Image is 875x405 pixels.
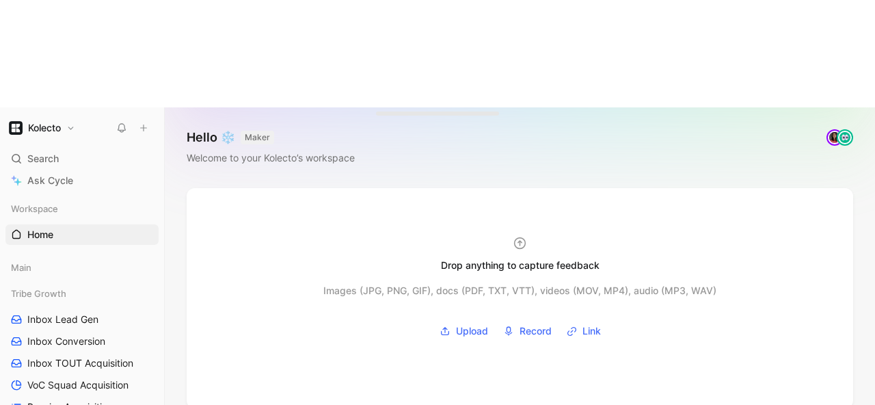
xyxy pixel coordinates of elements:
[27,378,129,392] span: VoC Squad Acquisition
[5,283,159,304] div: Tribe Growth
[5,170,159,191] a: Ask Cycle
[828,131,842,144] img: avatar
[11,202,58,215] span: Workspace
[5,224,159,245] a: Home
[838,131,852,144] img: avatar
[27,356,133,370] span: Inbox TOUT Acquisition
[5,148,159,169] div: Search
[27,228,53,241] span: Home
[27,151,59,167] span: Search
[498,321,556,341] button: Record
[5,118,79,138] button: KolectoKolecto
[187,129,355,146] h1: Hello ❄️
[456,323,488,339] span: Upload
[582,323,601,339] span: Link
[5,375,159,395] a: VoC Squad Acquisition
[520,323,552,339] span: Record
[441,257,600,274] div: Drop anything to capture feedback
[5,309,159,330] a: Inbox Lead Gen
[28,122,61,134] h1: Kolecto
[27,172,73,189] span: Ask Cycle
[11,287,66,300] span: Tribe Growth
[5,353,159,374] a: Inbox TOUT Acquisition
[27,335,105,348] span: Inbox Conversion
[5,257,159,278] div: Main
[5,198,159,219] div: Workspace
[241,131,274,144] button: MAKER
[11,261,31,274] span: Main
[5,331,159,352] a: Inbox Conversion
[562,321,606,341] button: Link
[5,257,159,282] div: Main
[187,150,355,166] div: Welcome to your Kolecto’s workspace
[435,321,493,341] button: Upload
[323,283,716,299] div: Images (JPG, PNG, GIF), docs (PDF, TXT, VTT), videos (MOV, MP4), audio (MP3, WAV)
[27,313,98,326] span: Inbox Lead Gen
[9,121,23,135] img: Kolecto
